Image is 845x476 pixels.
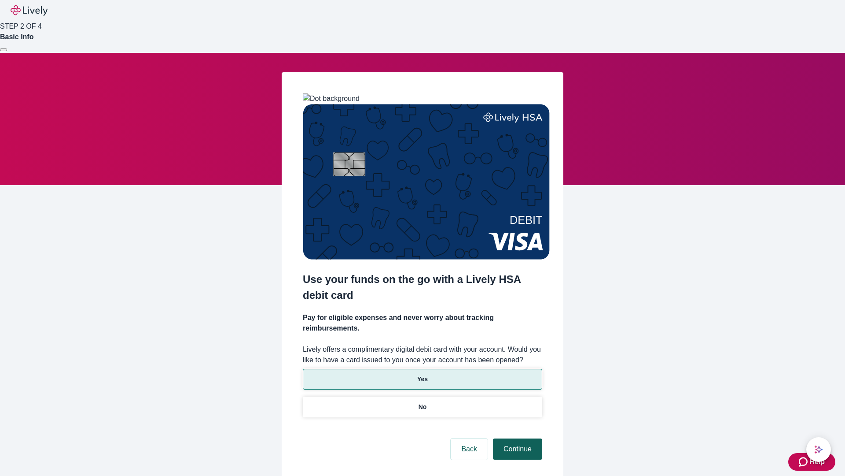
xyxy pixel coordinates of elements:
svg: Lively AI Assistant [814,445,823,454]
h2: Use your funds on the go with a Lively HSA debit card [303,271,542,303]
button: chat [806,437,831,462]
button: No [303,397,542,417]
p: Yes [417,375,428,384]
h4: Pay for eligible expenses and never worry about tracking reimbursements. [303,312,542,334]
img: Debit card [303,104,550,260]
button: Continue [493,439,542,460]
span: Help [809,457,825,467]
label: Lively offers a complimentary digital debit card with your account. Would you like to have a card... [303,344,542,365]
img: Dot background [303,93,360,104]
p: No [419,402,427,412]
button: Yes [303,369,542,390]
svg: Zendesk support icon [799,457,809,467]
button: Back [451,439,488,460]
button: Zendesk support iconHelp [788,453,835,471]
img: Lively [11,5,48,16]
